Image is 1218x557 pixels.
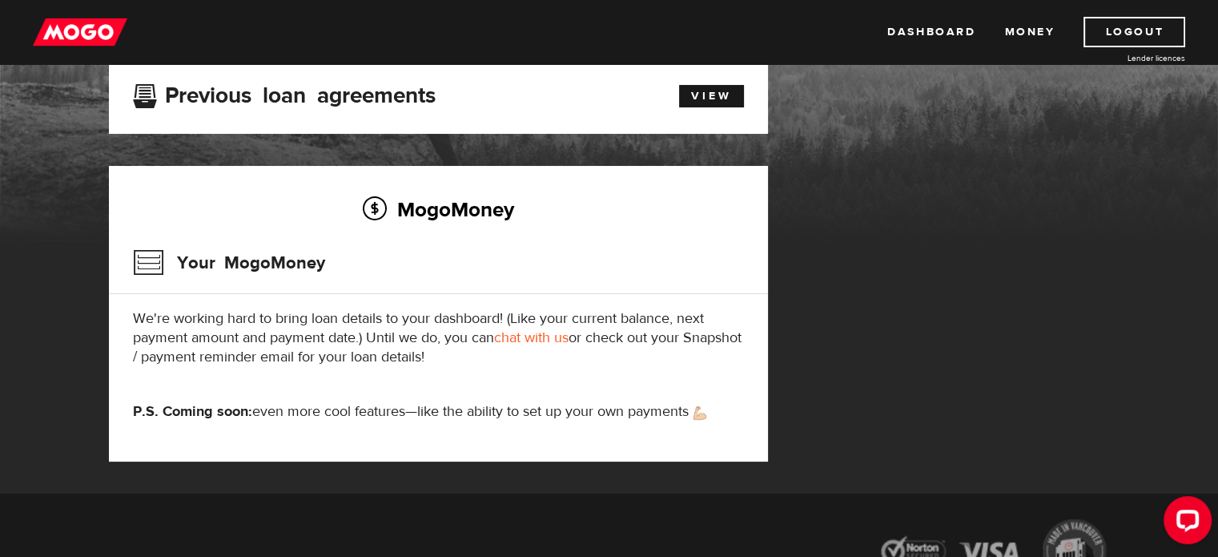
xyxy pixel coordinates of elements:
[679,85,744,107] a: View
[693,406,706,420] img: strong arm emoji
[33,17,127,47] img: mogo_logo-11ee424be714fa7cbb0f0f49df9e16ec.png
[1065,52,1185,64] a: Lender licences
[133,402,252,421] strong: P.S. Coming soon:
[1083,17,1185,47] a: Logout
[133,83,436,103] h3: Previous loan agreements
[1004,17,1055,47] a: Money
[1151,490,1218,557] iframe: LiveChat chat widget
[133,192,744,226] h2: MogoMoney
[887,17,975,47] a: Dashboard
[494,329,569,347] a: chat with us
[133,309,744,367] p: We're working hard to bring loan details to your dashboard! (Like your current balance, next paym...
[133,242,325,284] h3: Your MogoMoney
[133,402,744,422] p: even more cool features—like the ability to set up your own payments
